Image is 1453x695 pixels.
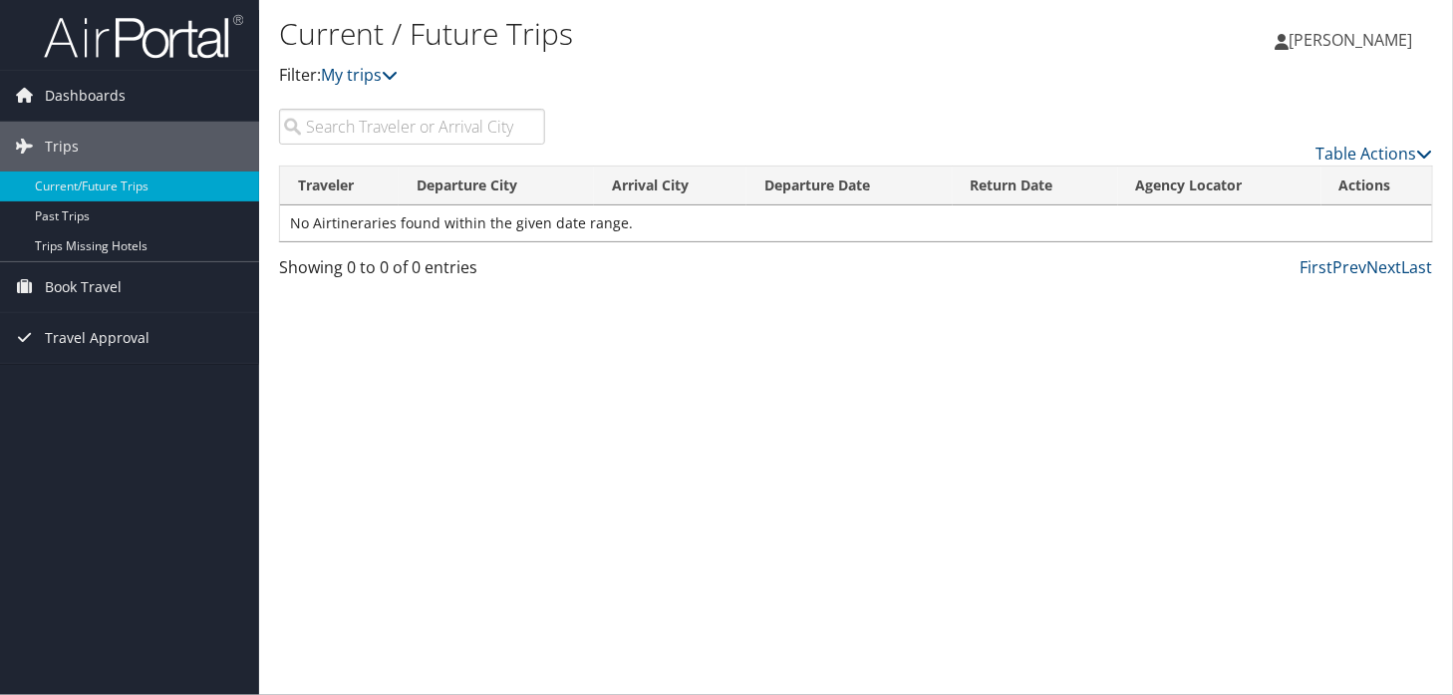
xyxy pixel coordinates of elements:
a: [PERSON_NAME] [1276,10,1433,70]
th: Arrival City: activate to sort column ascending [594,167,746,205]
span: Book Travel [45,262,122,312]
th: Actions [1321,167,1432,205]
span: [PERSON_NAME] [1290,29,1413,51]
span: Travel Approval [45,313,149,363]
input: Search Traveler or Arrival City [279,109,545,145]
a: Last [1402,256,1433,278]
span: Trips [45,122,79,172]
th: Departure City: activate to sort column ascending [399,167,594,205]
span: Dashboards [45,71,126,121]
td: No Airtineraries found within the given date range. [280,205,1432,241]
div: Showing 0 to 0 of 0 entries [279,255,545,289]
a: Prev [1333,256,1367,278]
h1: Current / Future Trips [279,13,1048,55]
p: Filter: [279,63,1048,89]
th: Return Date: activate to sort column ascending [953,167,1118,205]
th: Traveler: activate to sort column ascending [280,167,399,205]
a: First [1301,256,1333,278]
a: Table Actions [1316,143,1433,165]
img: airportal-logo.png [44,13,243,60]
a: Next [1367,256,1402,278]
th: Departure Date: activate to sort column descending [746,167,952,205]
a: My trips [321,64,398,86]
th: Agency Locator: activate to sort column ascending [1118,167,1321,205]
